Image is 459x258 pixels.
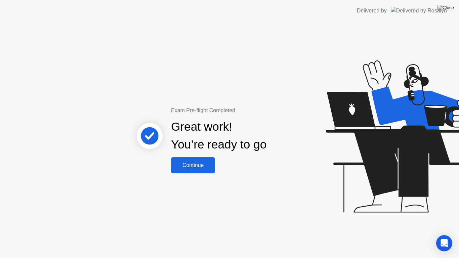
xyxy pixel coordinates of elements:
[171,118,266,154] div: Great work! You’re ready to go
[171,106,310,115] div: Exam Pre-flight Completed
[357,7,387,15] div: Delivered by
[436,235,452,251] div: Open Intercom Messenger
[437,5,454,10] img: Close
[391,7,447,14] img: Delivered by Rosalyn
[171,157,215,173] button: Continue
[173,162,213,168] div: Continue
